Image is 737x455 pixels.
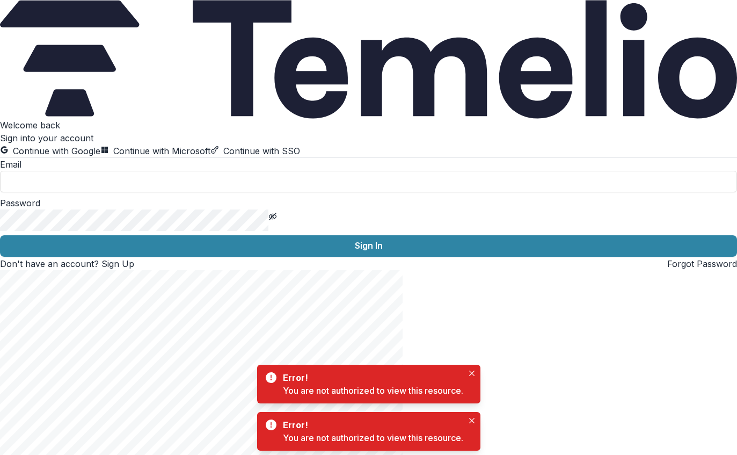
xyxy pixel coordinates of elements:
[283,418,459,431] div: Error!
[667,258,737,269] a: Forgot Password
[465,414,478,427] button: Close
[283,384,463,397] div: You are not authorized to view this resource.
[100,145,210,157] button: Continue with Microsoft
[210,145,300,157] button: Continue with SSO
[283,371,459,384] div: Error!
[268,210,277,222] button: Toggle password visibility
[465,367,478,380] button: Close
[283,431,463,444] div: You are not authorized to view this resource.
[101,258,134,269] a: Sign Up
